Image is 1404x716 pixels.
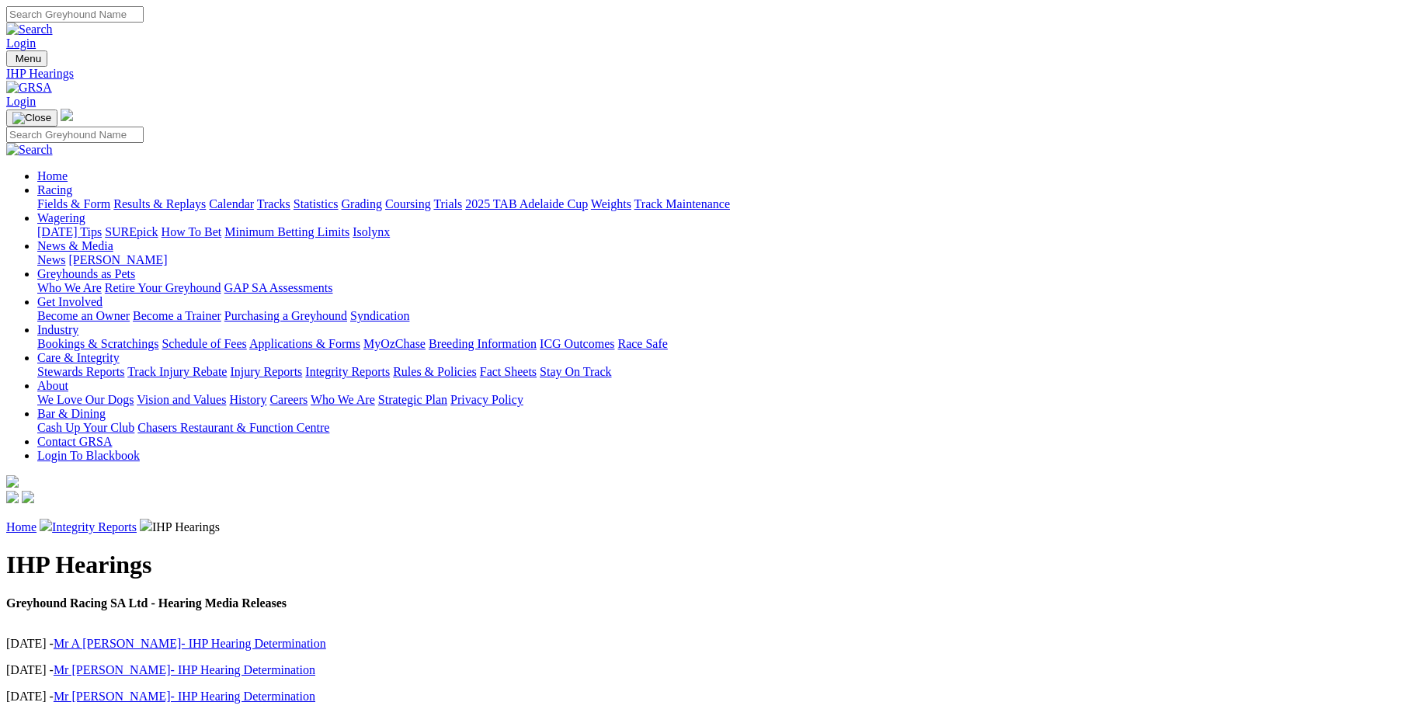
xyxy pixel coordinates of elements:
[6,50,47,67] button: Toggle navigation
[37,281,1398,295] div: Greyhounds as Pets
[393,365,477,378] a: Rules & Policies
[634,197,730,210] a: Track Maintenance
[52,520,137,534] a: Integrity Reports
[350,309,409,322] a: Syndication
[6,551,1398,579] h1: IHP Hearings
[6,690,1398,704] p: [DATE] -
[37,435,112,448] a: Contact GRSA
[363,337,426,350] a: MyOzChase
[385,197,431,210] a: Coursing
[16,53,41,64] span: Menu
[433,197,462,210] a: Trials
[113,197,206,210] a: Results & Replays
[37,365,1398,379] div: Care & Integrity
[37,281,102,294] a: Who We Are
[540,337,614,350] a: ICG Outcomes
[257,197,290,210] a: Tracks
[6,23,53,36] img: Search
[229,393,266,406] a: History
[105,281,221,294] a: Retire Your Greyhound
[37,295,103,308] a: Get Involved
[162,225,222,238] a: How To Bet
[22,491,34,503] img: twitter.svg
[450,393,523,406] a: Privacy Policy
[37,421,1398,435] div: Bar & Dining
[617,337,667,350] a: Race Safe
[37,379,68,392] a: About
[6,520,36,534] a: Home
[40,519,52,531] img: chevron-right.svg
[54,690,315,703] a: Mr [PERSON_NAME]- IHP Hearing Determination
[37,323,78,336] a: Industry
[37,421,134,434] a: Cash Up Your Club
[230,365,302,378] a: Injury Reports
[342,197,382,210] a: Grading
[37,365,124,378] a: Stewards Reports
[54,663,315,676] a: Mr [PERSON_NAME]- IHP Hearing Determination
[68,253,167,266] a: [PERSON_NAME]
[429,337,537,350] a: Breeding Information
[37,309,1398,323] div: Get Involved
[37,393,134,406] a: We Love Our Dogs
[353,225,390,238] a: Isolynx
[37,393,1398,407] div: About
[37,253,65,266] a: News
[224,281,333,294] a: GAP SA Assessments
[305,365,390,378] a: Integrity Reports
[6,67,1398,81] a: IHP Hearings
[37,225,1398,239] div: Wagering
[37,225,102,238] a: [DATE] Tips
[140,519,152,531] img: chevron-right.svg
[137,393,226,406] a: Vision and Values
[37,197,1398,211] div: Racing
[6,491,19,503] img: facebook.svg
[37,169,68,182] a: Home
[133,309,221,322] a: Become a Trainer
[105,225,158,238] a: SUREpick
[378,393,447,406] a: Strategic Plan
[37,449,140,462] a: Login To Blackbook
[6,109,57,127] button: Toggle navigation
[465,197,588,210] a: 2025 TAB Adelaide Cup
[12,112,51,124] img: Close
[37,211,85,224] a: Wagering
[127,365,227,378] a: Track Injury Rebate
[6,127,144,143] input: Search
[269,393,308,406] a: Careers
[6,81,52,95] img: GRSA
[162,337,246,350] a: Schedule of Fees
[37,197,110,210] a: Fields & Form
[37,337,158,350] a: Bookings & Scratchings
[37,351,120,364] a: Care & Integrity
[37,267,135,280] a: Greyhounds as Pets
[37,309,130,322] a: Become an Owner
[137,421,329,434] a: Chasers Restaurant & Function Centre
[294,197,339,210] a: Statistics
[6,663,1398,677] p: [DATE] -
[224,225,349,238] a: Minimum Betting Limits
[6,36,36,50] a: Login
[311,393,375,406] a: Who We Are
[480,365,537,378] a: Fact Sheets
[540,365,611,378] a: Stay On Track
[37,407,106,420] a: Bar & Dining
[6,637,1398,651] p: [DATE] -
[6,143,53,157] img: Search
[37,183,72,196] a: Racing
[37,253,1398,267] div: News & Media
[209,197,254,210] a: Calendar
[6,519,1398,534] p: IHP Hearings
[6,6,144,23] input: Search
[6,596,287,610] strong: Greyhound Racing SA Ltd - Hearing Media Releases
[591,197,631,210] a: Weights
[54,637,326,650] a: Mr A [PERSON_NAME]- IHP Hearing Determination
[249,337,360,350] a: Applications & Forms
[6,95,36,108] a: Login
[6,475,19,488] img: logo-grsa-white.png
[37,337,1398,351] div: Industry
[37,239,113,252] a: News & Media
[61,109,73,121] img: logo-grsa-white.png
[224,309,347,322] a: Purchasing a Greyhound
